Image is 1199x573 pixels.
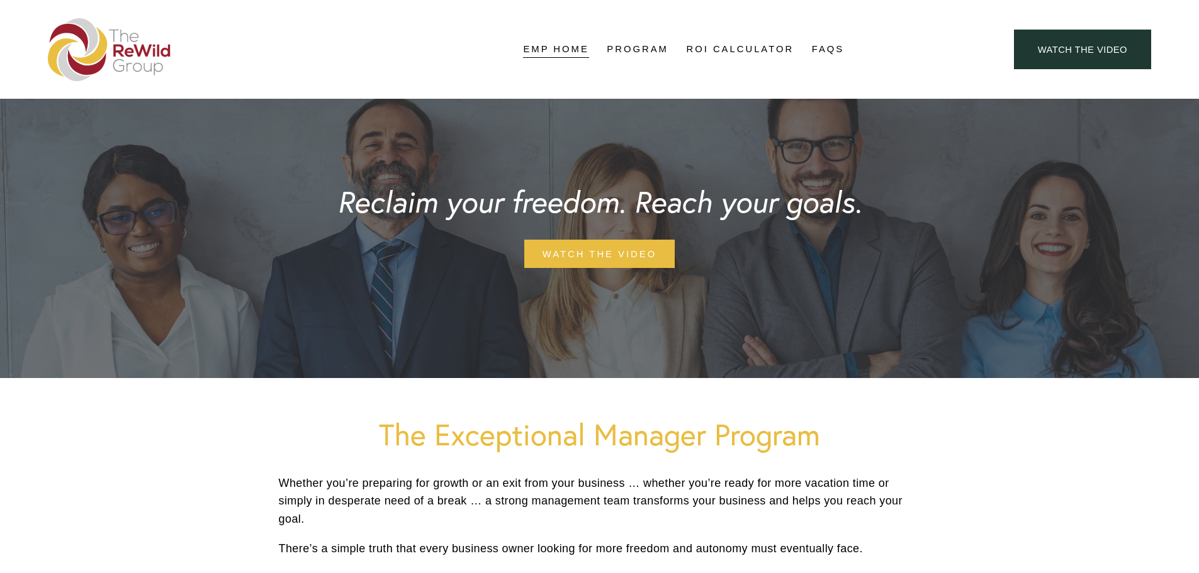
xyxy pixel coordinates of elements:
[279,540,921,558] p: There’s a simple truth that every business owner looking for more freedom and autonomy must event...
[48,18,171,81] img: The ReWild Group
[524,240,675,268] a: watch the video
[523,40,588,59] a: EMP Home
[607,40,668,59] a: Program
[686,40,794,59] a: ROI Calculator
[279,474,921,528] p: Whether you’re preparing for growth or an exit from your business … whether you’re ready for more...
[634,183,862,220] em: Reach your goals.
[1014,30,1151,69] a: Watch the Video
[337,183,626,220] em: Reclaim your freedom.
[812,40,845,59] a: FAQs
[279,418,921,451] h1: The Exceptional Manager Program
